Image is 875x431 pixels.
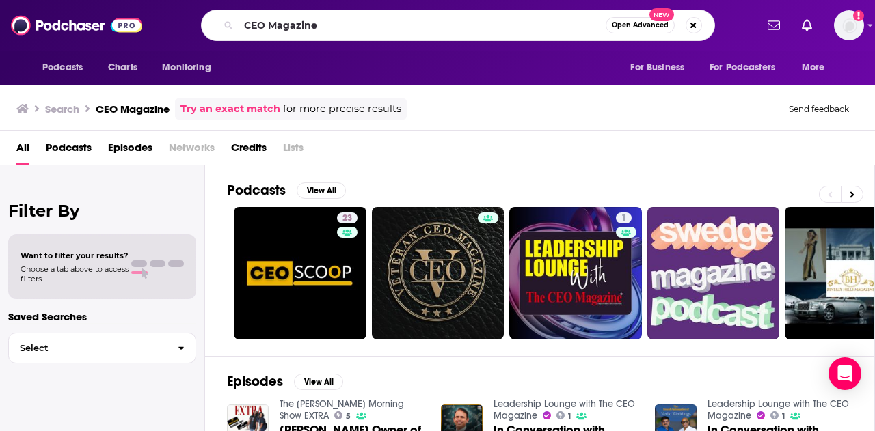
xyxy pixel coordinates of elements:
[834,10,864,40] img: User Profile
[180,101,280,117] a: Try an exact match
[834,10,864,40] button: Show profile menu
[829,357,861,390] div: Open Intercom Messenger
[337,212,358,223] a: 23
[612,22,669,29] span: Open Advanced
[227,182,286,199] h2: Podcasts
[556,411,571,419] a: 1
[108,137,152,165] a: Episodes
[568,413,571,419] span: 1
[227,182,346,199] a: PodcastsView All
[792,55,842,81] button: open menu
[802,58,825,77] span: More
[8,310,196,323] p: Saved Searches
[33,55,100,81] button: open menu
[606,17,675,33] button: Open AdvancedNew
[853,10,864,21] svg: Add a profile image
[297,182,346,199] button: View All
[708,398,849,421] a: Leadership Lounge with The CEO Magazine
[45,102,79,115] h3: Search
[701,55,795,81] button: open menu
[494,398,635,421] a: Leadership Lounge with The CEO Magazine
[342,212,352,225] span: 23
[710,58,775,77] span: For Podcasters
[283,101,401,117] span: for more precise results
[621,212,626,225] span: 1
[649,8,674,21] span: New
[162,58,211,77] span: Monitoring
[227,373,343,390] a: EpisodesView All
[782,413,785,419] span: 1
[621,55,701,81] button: open menu
[169,137,215,165] span: Networks
[280,398,404,421] a: The Barry Farmer Morning Show EXTRA
[227,373,283,390] h2: Episodes
[509,207,642,339] a: 1
[770,411,785,419] a: 1
[16,137,29,165] a: All
[616,212,632,223] a: 1
[152,55,228,81] button: open menu
[96,102,170,115] h3: CEO Magazine
[234,207,366,339] a: 23
[834,10,864,40] span: Logged in as ABolliger
[796,14,818,37] a: Show notifications dropdown
[8,201,196,221] h2: Filter By
[334,411,351,419] a: 5
[11,12,142,38] img: Podchaser - Follow, Share and Rate Podcasts
[785,103,853,115] button: Send feedback
[239,14,606,36] input: Search podcasts, credits, & more...
[8,333,196,363] button: Select
[294,374,343,390] button: View All
[762,14,785,37] a: Show notifications dropdown
[283,137,304,165] span: Lists
[346,413,351,419] span: 5
[21,251,129,260] span: Want to filter your results?
[201,10,715,41] div: Search podcasts, credits, & more...
[42,58,83,77] span: Podcasts
[9,344,167,352] span: Select
[46,137,92,165] a: Podcasts
[99,55,146,81] a: Charts
[21,264,129,283] span: Choose a tab above to access filters.
[231,137,267,165] a: Credits
[630,58,684,77] span: For Business
[108,58,137,77] span: Charts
